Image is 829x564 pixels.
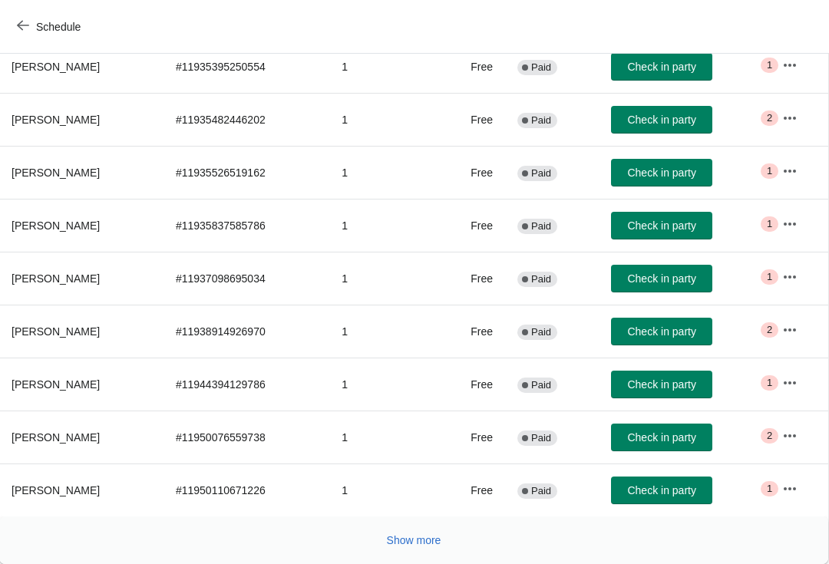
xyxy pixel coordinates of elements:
[627,325,695,338] span: Check in party
[437,305,506,358] td: Free
[627,167,695,179] span: Check in party
[627,114,695,126] span: Check in party
[627,219,695,232] span: Check in party
[12,61,100,73] span: [PERSON_NAME]
[627,378,695,391] span: Check in party
[611,424,712,451] button: Check in party
[531,273,551,285] span: Paid
[329,463,436,516] td: 1
[163,358,329,411] td: # 11944394129786
[8,13,93,41] button: Schedule
[531,61,551,74] span: Paid
[767,112,772,124] span: 2
[611,212,712,239] button: Check in party
[767,218,772,230] span: 1
[767,271,772,283] span: 1
[611,318,712,345] button: Check in party
[437,463,506,516] td: Free
[387,534,441,546] span: Show more
[329,305,436,358] td: 1
[437,40,506,93] td: Free
[611,477,712,504] button: Check in party
[163,411,329,463] td: # 11950076559738
[437,93,506,146] td: Free
[531,220,551,233] span: Paid
[611,53,712,81] button: Check in party
[531,379,551,391] span: Paid
[12,167,100,179] span: [PERSON_NAME]
[531,167,551,180] span: Paid
[329,411,436,463] td: 1
[531,485,551,497] span: Paid
[329,93,436,146] td: 1
[627,431,695,444] span: Check in party
[767,324,772,336] span: 2
[329,40,436,93] td: 1
[329,358,436,411] td: 1
[767,377,772,389] span: 1
[611,159,712,186] button: Check in party
[767,430,772,442] span: 2
[12,378,100,391] span: [PERSON_NAME]
[531,432,551,444] span: Paid
[12,431,100,444] span: [PERSON_NAME]
[12,325,100,338] span: [PERSON_NAME]
[437,411,506,463] td: Free
[381,526,448,554] button: Show more
[437,358,506,411] td: Free
[437,252,506,305] td: Free
[767,59,772,71] span: 1
[36,21,81,33] span: Schedule
[437,199,506,252] td: Free
[437,146,506,199] td: Free
[12,219,100,232] span: [PERSON_NAME]
[329,252,436,305] td: 1
[329,199,436,252] td: 1
[627,484,695,496] span: Check in party
[767,165,772,177] span: 1
[611,371,712,398] button: Check in party
[767,483,772,495] span: 1
[163,93,329,146] td: # 11935482446202
[163,463,329,516] td: # 11950110671226
[163,146,329,199] td: # 11935526519162
[163,199,329,252] td: # 11935837585786
[12,114,100,126] span: [PERSON_NAME]
[611,106,712,134] button: Check in party
[611,265,712,292] button: Check in party
[329,146,436,199] td: 1
[627,61,695,73] span: Check in party
[531,326,551,338] span: Paid
[627,272,695,285] span: Check in party
[12,272,100,285] span: [PERSON_NAME]
[531,114,551,127] span: Paid
[12,484,100,496] span: [PERSON_NAME]
[163,40,329,93] td: # 11935395250554
[163,305,329,358] td: # 11938914926970
[163,252,329,305] td: # 11937098695034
